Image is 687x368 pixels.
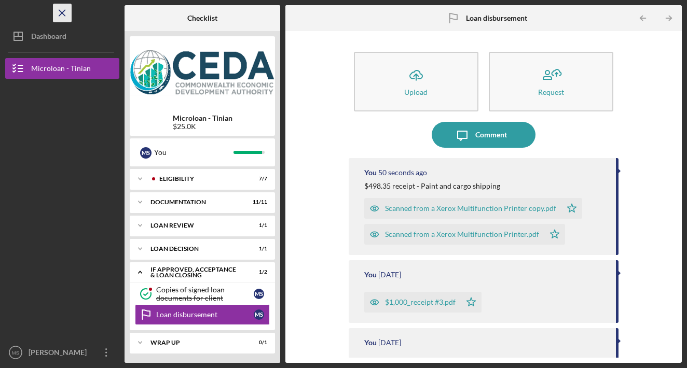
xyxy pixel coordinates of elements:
div: 0 / 1 [249,339,267,346]
text: MS [12,350,19,356]
div: You [364,271,377,279]
a: Copies of signed loan documents for clientMS [135,284,270,304]
div: 1 / 1 [249,246,267,252]
button: Request [489,52,613,111]
div: Loan Review [150,222,241,229]
div: Dashboard [31,26,66,49]
b: Loan disbursement [466,14,527,22]
div: 1 / 1 [249,222,267,229]
div: $1,000_receipt #3.pdf [385,298,456,306]
button: $1,000_receipt #3.pdf [364,292,482,313]
div: M S [140,147,152,159]
div: $25.0K [173,122,232,131]
div: 1 / 2 [249,269,267,275]
b: Checklist [187,14,217,22]
div: If approved, acceptance & loan closing [150,266,241,278]
button: MS[PERSON_NAME] [5,342,119,363]
div: Microloan - Tinian [31,58,91,81]
button: Comment [432,122,535,148]
button: Scanned from a Xerox Multifunction Printer.pdf [364,224,565,245]
img: Product logo [130,41,275,104]
b: Microloan - Tinian [173,114,232,122]
div: $498.35 receipt - Paint and cargo shipping [364,182,500,190]
div: Loan decision [150,246,241,252]
div: Copies of signed loan documents for client [156,286,254,302]
div: Comment [475,122,507,148]
div: 11 / 11 [249,199,267,205]
div: You [154,144,233,161]
button: Upload [354,52,478,111]
div: Loan disbursement [156,310,254,319]
time: 2025-08-05 00:08 [378,271,401,279]
div: Upload [404,88,428,96]
time: 2025-08-19 03:54 [378,168,427,177]
div: You [364,168,377,177]
div: M S [254,309,264,320]
button: Microloan - Tinian [5,58,119,79]
div: Eligibility [159,176,241,182]
div: [PERSON_NAME] [26,342,93,365]
a: Loan disbursementMS [135,304,270,325]
time: 2025-08-05 00:06 [378,338,401,347]
div: Scanned from a Xerox Multifunction Printer.pdf [385,230,539,238]
button: Dashboard [5,26,119,47]
div: Documentation [150,199,241,205]
button: Scanned from a Xerox Multifunction Printer copy.pdf [364,198,582,219]
div: Request [538,88,564,96]
div: You [364,338,377,347]
div: M S [254,289,264,299]
div: Wrap up [150,339,241,346]
div: Scanned from a Xerox Multifunction Printer copy.pdf [385,204,556,213]
div: 7 / 7 [249,176,267,182]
